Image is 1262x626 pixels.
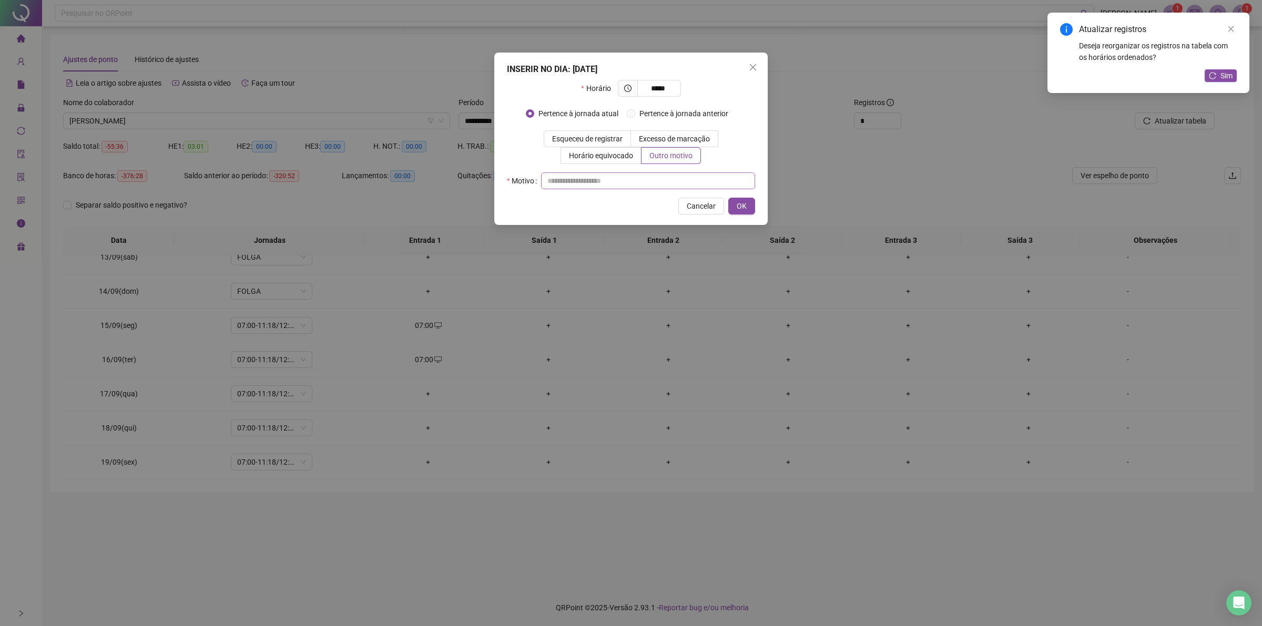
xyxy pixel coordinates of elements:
[728,198,755,214] button: OK
[1205,69,1237,82] button: Sim
[569,151,633,160] span: Horário equivocado
[1226,590,1251,615] div: Open Intercom Messenger
[639,135,710,143] span: Excesso de marcação
[507,63,755,76] div: INSERIR NO DIA : [DATE]
[1225,23,1237,35] a: Close
[624,85,632,92] span: clock-circle
[678,198,724,214] button: Cancelar
[749,63,757,71] span: close
[745,59,761,76] button: Close
[635,108,732,119] span: Pertence à jornada anterior
[1079,23,1237,36] div: Atualizar registros
[534,108,623,119] span: Pertence à jornada atual
[581,80,617,97] label: Horário
[1227,25,1235,33] span: close
[507,172,541,189] label: Motivo
[552,135,623,143] span: Esqueceu de registrar
[687,200,716,212] span: Cancelar
[737,200,747,212] span: OK
[1209,72,1216,79] span: reload
[1220,70,1233,81] span: Sim
[1079,40,1237,63] div: Deseja reorganizar os registros na tabela com os horários ordenados?
[649,151,693,160] span: Outro motivo
[1060,23,1073,36] span: info-circle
